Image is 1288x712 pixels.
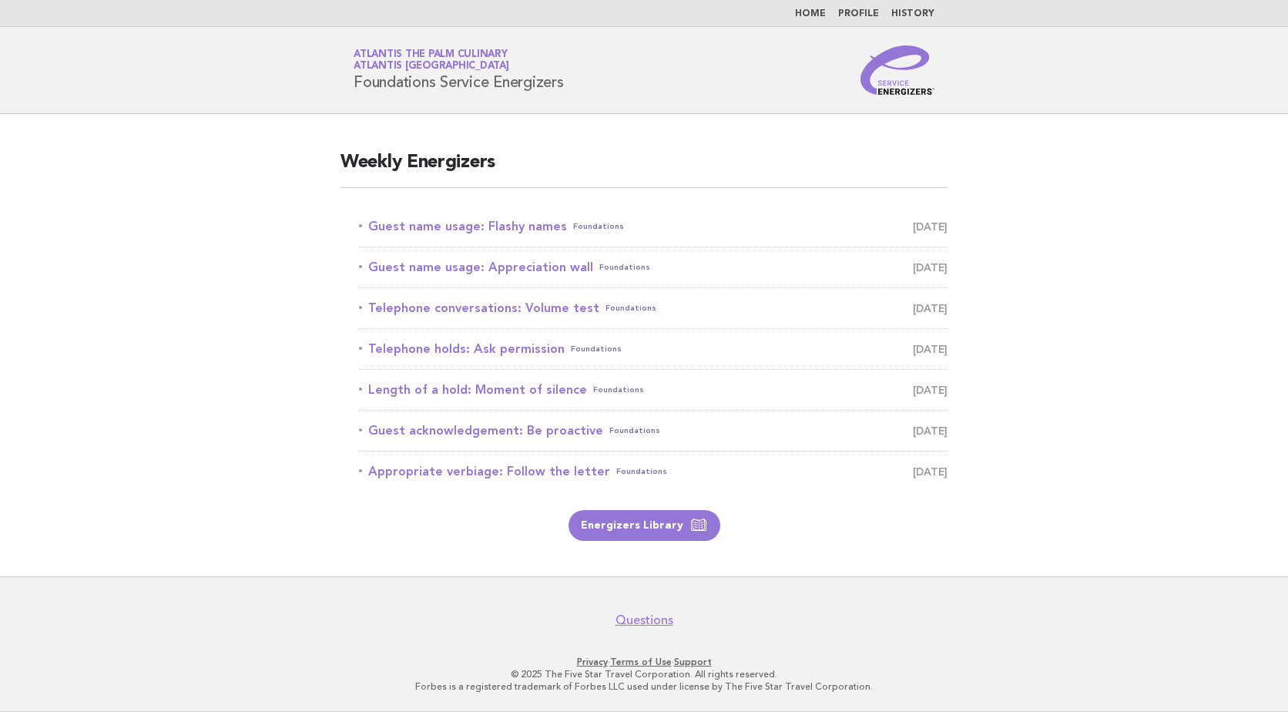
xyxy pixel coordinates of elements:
[615,613,673,628] a: Questions
[359,297,948,319] a: Telephone conversations: Volume testFoundations [DATE]
[354,62,509,72] span: Atlantis [GEOGRAPHIC_DATA]
[609,420,660,442] span: Foundations
[860,45,934,95] img: Service Energizers
[359,461,948,482] a: Appropriate verbiage: Follow the letterFoundations [DATE]
[577,657,608,667] a: Privacy
[173,656,1115,668] p: · ·
[359,379,948,401] a: Length of a hold: Moment of silenceFoundations [DATE]
[359,216,948,237] a: Guest name usage: Flashy namesFoundations [DATE]
[599,257,650,278] span: Foundations
[359,420,948,442] a: Guest acknowledgement: Be proactiveFoundations [DATE]
[354,49,509,71] a: Atlantis The Palm CulinaryAtlantis [GEOGRAPHIC_DATA]
[616,461,667,482] span: Foundations
[359,338,948,360] a: Telephone holds: Ask permissionFoundations [DATE]
[913,257,948,278] span: [DATE]
[674,657,712,667] a: Support
[340,150,948,188] h2: Weekly Energizers
[913,297,948,319] span: [DATE]
[173,668,1115,680] p: © 2025 The Five Star Travel Corporation. All rights reserved.
[913,379,948,401] span: [DATE]
[913,338,948,360] span: [DATE]
[571,338,622,360] span: Foundations
[605,297,656,319] span: Foundations
[569,510,720,541] a: Energizers Library
[359,257,948,278] a: Guest name usage: Appreciation wallFoundations [DATE]
[913,420,948,442] span: [DATE]
[354,50,564,90] h1: Foundations Service Energizers
[610,657,672,667] a: Terms of Use
[913,461,948,482] span: [DATE]
[913,216,948,237] span: [DATE]
[173,680,1115,693] p: Forbes is a registered trademark of Forbes LLC used under license by The Five Star Travel Corpora...
[891,9,934,18] a: History
[838,9,879,18] a: Profile
[573,216,624,237] span: Foundations
[593,379,644,401] span: Foundations
[795,9,826,18] a: Home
